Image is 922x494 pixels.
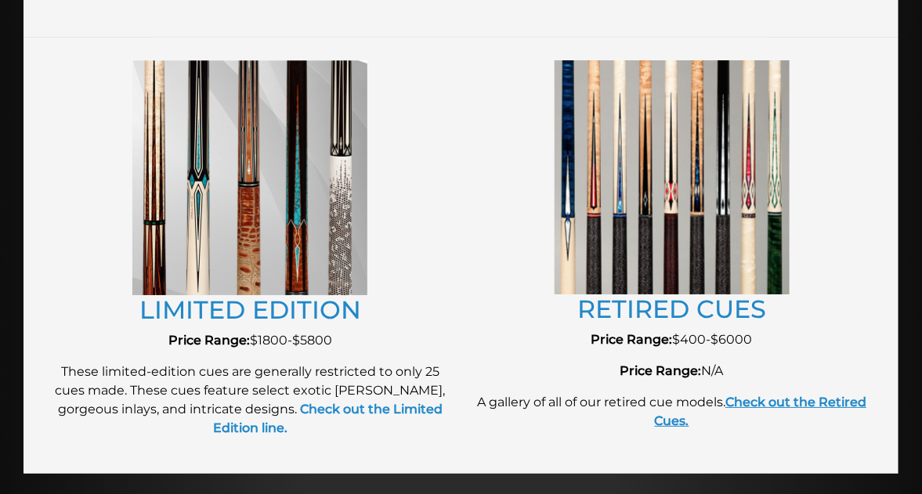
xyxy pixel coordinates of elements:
strong: Price Range: [168,333,250,348]
p: N/A [469,362,876,380]
strong: Price Range: [591,332,673,347]
a: Check out the Retired Cues. [655,395,867,428]
p: These limited-edition cues are generally restricted to only 25 cues made. These cues feature sele... [47,362,454,438]
p: $400-$6000 [469,330,876,349]
a: Check out the Limited Edition line. [213,402,443,435]
p: A gallery of all of our retired cue models. [469,393,876,431]
a: RETIRED CUES [577,294,766,324]
a: LIMITED EDITION [139,294,361,325]
p: $1800-$5800 [47,331,454,350]
strong: Price Range: [620,363,702,378]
